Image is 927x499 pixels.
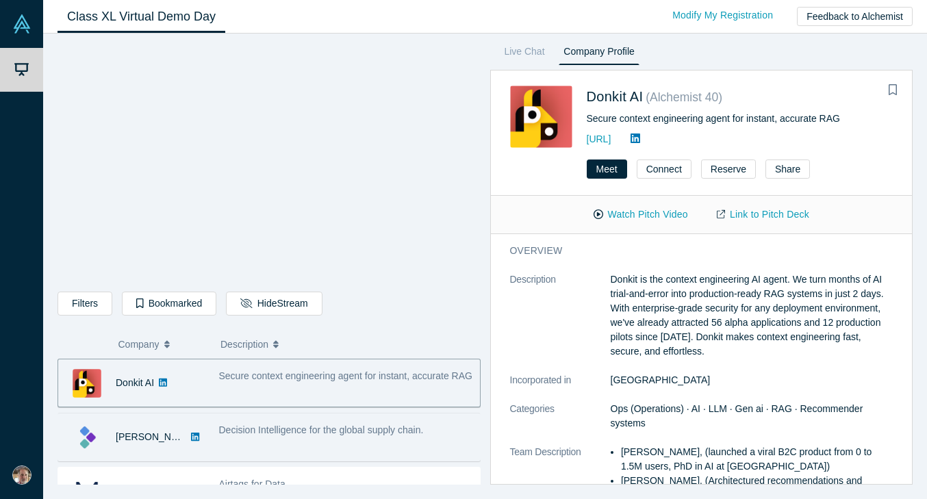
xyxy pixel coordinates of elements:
[510,402,611,445] dt: Categories
[73,369,101,398] img: Donkit AI's Logo
[226,292,322,316] button: HideStream
[587,159,627,179] button: Meet
[500,43,550,65] a: Live Chat
[579,203,702,227] button: Watch Pitch Video
[58,1,225,33] a: Class XL Virtual Demo Day
[12,465,31,485] img: Steve Taub's Account
[587,89,644,104] a: Donkit AI
[611,373,893,387] dd: [GEOGRAPHIC_DATA]
[621,445,893,474] li: [PERSON_NAME], (launched a viral B2C product from 0 to 1.5M users, PhD in AI at [GEOGRAPHIC_DATA])
[646,90,722,104] small: ( Alchemist 40 )
[122,292,216,316] button: Bookmarked
[883,81,902,100] button: Bookmark
[12,14,31,34] img: Alchemist Vault Logo
[510,373,611,402] dt: Incorporated in
[220,330,268,359] span: Description
[611,272,893,359] p: Donkit is the context engineering AI agent. We turn months of AI trial-and-error into production-...
[116,377,154,388] a: Donkit AI
[219,424,424,435] span: Decision Intelligence for the global supply chain.
[701,159,756,179] button: Reserve
[658,3,787,27] a: Modify My Registration
[559,43,639,65] a: Company Profile
[510,86,572,148] img: Donkit AI's Logo
[637,159,691,179] button: Connect
[765,159,810,179] button: Share
[220,330,471,359] button: Description
[73,423,101,452] img: Kimaru AI's Logo
[219,478,285,489] span: Airtags for Data
[510,244,874,258] h3: overview
[702,203,824,227] a: Link to Pitch Deck
[118,330,207,359] button: Company
[58,44,480,281] iframe: Alchemist Class XL Demo Day: Vault
[58,292,112,316] button: Filters
[797,7,913,26] button: Feedback to Alchemist
[116,431,194,442] a: [PERSON_NAME]
[510,272,611,373] dt: Description
[611,403,863,428] span: Ops (Operations) · AI · LLM · Gen ai · RAG · Recommender systems
[587,112,893,126] div: Secure context engineering agent for instant, accurate RAG
[219,370,472,381] span: Secure context engineering agent for instant, accurate RAG
[587,133,611,144] a: [URL]
[118,330,160,359] span: Company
